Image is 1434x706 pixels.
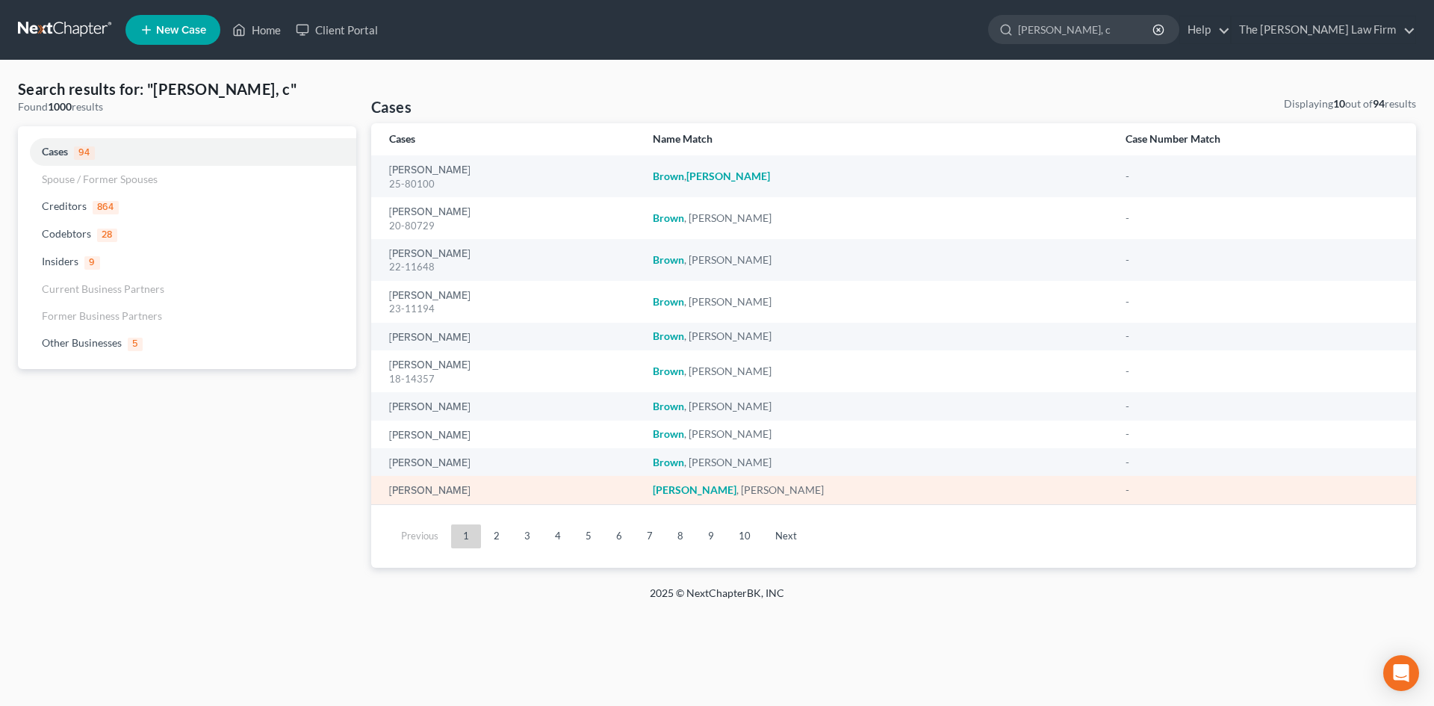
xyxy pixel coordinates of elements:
[225,16,288,43] a: Home
[653,295,684,308] em: Brown
[389,260,629,274] div: 22-11648
[389,332,471,343] a: [PERSON_NAME]
[18,193,356,220] a: Creditors864
[653,399,1102,414] div: , [PERSON_NAME]
[156,25,206,36] span: New Case
[686,170,770,182] em: [PERSON_NAME]
[389,486,471,496] a: [PERSON_NAME]
[727,524,763,548] a: 10
[42,282,164,295] span: Current Business Partners
[18,220,356,248] a: Codebtors28
[18,248,356,276] a: Insiders9
[653,211,1102,226] div: , [PERSON_NAME]
[1284,96,1416,111] div: Displaying out of results
[1126,364,1398,379] div: -
[653,427,1102,442] div: , [PERSON_NAME]
[74,146,95,160] span: 94
[291,586,1143,613] div: 2025 © NextChapterBK, INC
[18,99,356,114] div: Found results
[653,253,1102,267] div: , [PERSON_NAME]
[1333,97,1345,110] strong: 10
[653,427,684,440] em: Brown
[128,338,143,351] span: 5
[84,256,100,270] span: 9
[389,430,471,441] a: [PERSON_NAME]
[1126,211,1398,226] div: -
[18,138,356,166] a: Cases94
[653,455,1102,470] div: , [PERSON_NAME]
[543,524,573,548] a: 4
[288,16,385,43] a: Client Portal
[653,329,684,342] em: Brown
[42,199,87,212] span: Creditors
[42,255,78,267] span: Insiders
[653,169,1102,184] div: ,
[1126,399,1398,414] div: -
[653,170,684,182] em: Brown
[389,458,471,468] a: [PERSON_NAME]
[641,123,1114,155] th: Name Match
[1126,294,1398,309] div: -
[696,524,726,548] a: 9
[1126,329,1398,344] div: -
[42,145,68,158] span: Cases
[18,329,356,357] a: Other Businesses5
[665,524,695,548] a: 8
[1383,655,1419,691] div: Open Intercom Messenger
[1126,253,1398,267] div: -
[653,483,1102,498] div: , [PERSON_NAME]
[389,291,471,301] a: [PERSON_NAME]
[1018,16,1155,43] input: Search by name...
[653,211,684,224] em: Brown
[653,329,1102,344] div: , [PERSON_NAME]
[1126,169,1398,184] div: -
[482,524,512,548] a: 2
[389,207,471,217] a: [PERSON_NAME]
[97,229,117,242] span: 28
[18,166,356,193] a: Spouse / Former Spouses
[371,96,412,117] h4: Cases
[1232,16,1415,43] a: The [PERSON_NAME] Law Firm
[763,524,809,548] a: Next
[18,303,356,329] a: Former Business Partners
[389,402,471,412] a: [PERSON_NAME]
[93,201,119,214] span: 864
[18,276,356,303] a: Current Business Partners
[1126,427,1398,442] div: -
[653,365,684,377] em: Brown
[389,360,471,371] a: [PERSON_NAME]
[653,253,684,266] em: Brown
[18,78,356,99] h4: Search results for: "[PERSON_NAME], c"
[635,524,665,548] a: 7
[42,309,162,322] span: Former Business Partners
[42,227,91,240] span: Codebtors
[653,294,1102,309] div: , [PERSON_NAME]
[451,524,481,548] a: 1
[389,165,471,176] a: [PERSON_NAME]
[653,456,684,468] em: Brown
[604,524,634,548] a: 6
[371,123,641,155] th: Cases
[389,177,629,191] div: 25-80100
[512,524,542,548] a: 3
[1114,123,1416,155] th: Case Number Match
[653,400,684,412] em: Brown
[389,249,471,259] a: [PERSON_NAME]
[1373,97,1385,110] strong: 94
[389,302,629,316] div: 23-11194
[1180,16,1230,43] a: Help
[574,524,603,548] a: 5
[653,364,1102,379] div: , [PERSON_NAME]
[42,173,158,185] span: Spouse / Former Spouses
[42,336,122,349] span: Other Businesses
[48,100,72,113] strong: 1000
[389,219,629,233] div: 20-80729
[1126,455,1398,470] div: -
[653,483,736,496] em: [PERSON_NAME]
[389,372,629,386] div: 18-14357
[1126,483,1398,498] div: -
